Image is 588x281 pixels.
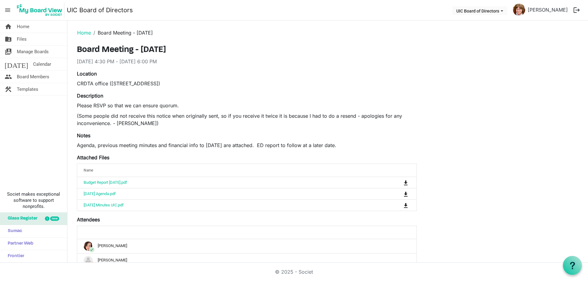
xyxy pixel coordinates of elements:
span: Partner Web [5,238,33,250]
td: June 18 2025 Minutes UIC.pdf is template cell column header Name [77,199,378,211]
div: new [50,216,59,221]
span: close [89,261,94,267]
label: Description [77,92,103,99]
img: p1qftgJycbxVGWKdiipI92IDckT9OK1SxqsfvihSW5wp1VtE0pSp-aBp14966FYjFm57Aj5tLvscSLmB73PjNg_thumb.png [513,4,525,16]
div: CRDTA office ([STREET_ADDRESS]) [77,80,417,87]
span: [DATE] [5,58,28,70]
img: aZda651_YrtB0d3iDw2VWU6hlcmlxgORkYhRWXcu6diS1fUuzblDemDitxXHgJcDUASUXKKMmrJj1lYLVKcG1g_thumb.png [84,242,93,251]
a: © 2025 - Societ [275,269,313,275]
img: no-profile-picture.svg [84,256,93,265]
label: Attendees [77,216,100,223]
td: is Command column column header [378,177,417,188]
a: [PERSON_NAME] [525,4,570,16]
a: UIC Board of Directors [67,4,133,16]
span: Templates [17,83,38,95]
td: is Command column column header [378,199,417,211]
span: Home [17,20,29,33]
h3: Board Meeting - [DATE] [77,45,417,55]
button: Download [401,190,410,198]
a: [DATE] Minutes UIC.pdf [84,203,124,207]
label: Attached Files [77,154,109,161]
span: Frontier [5,250,24,262]
button: logout [570,4,583,17]
img: My Board View Logo [15,2,64,18]
p: Please RSVP so that we can ensure quorum. [77,102,417,109]
span: check [89,247,94,252]
button: UIC Board of Directors dropdownbutton [452,6,507,15]
a: [DATE] Agenda.pdf [84,191,116,196]
span: Glass Register [5,213,37,225]
div: [DATE] 4:30 PM - [DATE] 6:00 PM [77,58,417,65]
td: closeAndrea Craddock is template cell column header [77,253,417,268]
div: [PERSON_NAME] [84,242,410,251]
td: Sept 24 2025 Agenda.pdf is template cell column header Name [77,188,378,199]
a: My Board View Logo [15,2,67,18]
div: [PERSON_NAME] [84,256,410,265]
li: Board Meeting - [DATE] [91,29,153,36]
span: Board Members [17,71,49,83]
span: Calendar [33,58,51,70]
span: Sumac [5,225,22,237]
button: Download [401,201,410,209]
span: construction [5,83,12,95]
span: menu [2,4,13,16]
span: people [5,71,12,83]
span: home [5,20,12,33]
label: Location [77,70,97,77]
span: Files [17,33,27,45]
p: (Some people did not receive this notice when originally sent, so if you receive it twice it is b... [77,112,417,127]
a: Home [77,30,91,36]
a: Budget Report [DATE].pdf [84,180,127,185]
span: Name [84,168,93,172]
td: is Command column column header [378,188,417,199]
p: Agenda, previous meeting minutes and financial info to [DATE] are attached. ED report to follow a... [77,142,417,149]
td: checkAmy Wright is template cell column header [77,239,417,253]
span: Manage Boards [17,46,49,58]
td: Budget Report August 2025.pdf is template cell column header Name [77,177,378,188]
label: Notes [77,132,90,139]
span: Societ makes exceptional software to support nonprofits. [3,191,64,209]
span: folder_shared [5,33,12,45]
button: Download [401,178,410,187]
span: switch_account [5,46,12,58]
